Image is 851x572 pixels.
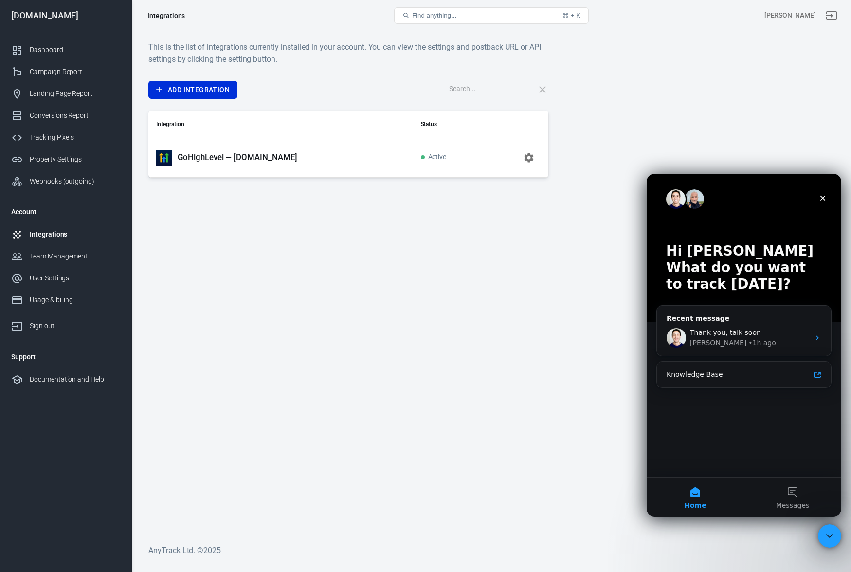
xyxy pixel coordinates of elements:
div: Landing Page Report [30,89,120,99]
div: Usage & billing [30,295,120,305]
a: Integrations [3,223,128,245]
input: Search... [449,83,527,96]
div: ⌘ + K [562,12,580,19]
iframe: Intercom live chat [647,174,841,517]
div: Dashboard [30,45,120,55]
li: Account [3,200,128,223]
a: User Settings [3,267,128,289]
a: Tracking Pixels [3,127,128,148]
span: Active [421,153,447,162]
img: GoHighLevel — sunscapelawns.com [156,150,172,166]
div: Integrations [147,11,185,20]
a: Webhooks (outgoing) [3,170,128,192]
div: Webhooks (outgoing) [30,176,120,186]
div: Team Management [30,251,120,261]
div: User Settings [30,273,120,283]
h6: This is the list of integrations currently installed in your account. You can view the settings a... [148,41,548,65]
th: Status [413,111,483,138]
div: Campaign Report [30,67,120,77]
a: Landing Page Report [3,83,128,105]
th: Integration [148,111,413,138]
div: Conversions Report [30,111,120,121]
a: Dashboard [3,39,128,61]
div: Documentation and Help [30,374,120,385]
p: GoHighLevel — [DOMAIN_NAME] [178,152,297,163]
iframe: Intercom live chat [818,524,841,548]
button: Find anything...⌘ + K [394,7,589,24]
div: Property Settings [30,154,120,165]
a: Campaign Report [3,61,128,83]
li: Support [3,345,128,369]
a: Sign out [820,4,843,27]
div: Account id: KToD0dC4 [764,10,816,20]
div: Integrations [30,229,120,240]
a: Team Management [3,245,128,267]
a: Usage & billing [3,289,128,311]
h6: AnyTrack Ltd. © 2025 [148,544,834,556]
div: Tracking Pixels [30,132,120,143]
a: Property Settings [3,148,128,170]
a: Conversions Report [3,105,128,127]
div: Sign out [30,321,120,331]
div: [DOMAIN_NAME] [3,11,128,20]
span: Find anything... [412,12,456,19]
a: Sign out [3,311,128,337]
a: Add Integration [148,81,237,99]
